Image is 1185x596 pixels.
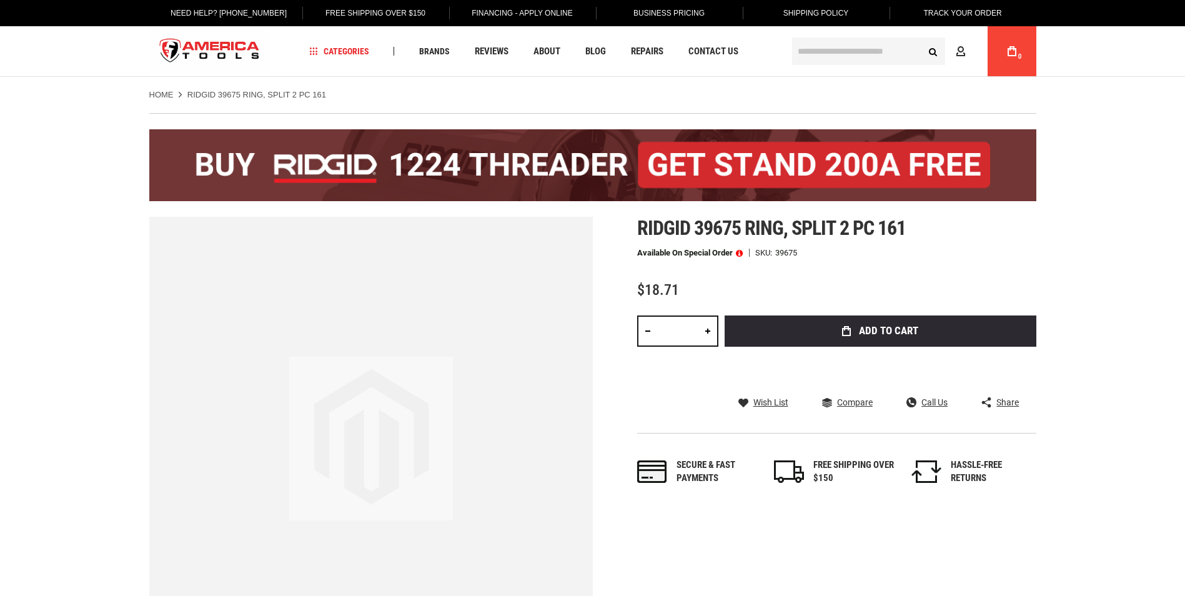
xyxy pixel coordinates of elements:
[722,350,1039,355] iframe: Secure express checkout frame
[637,216,906,240] span: Ridgid 39675 ring, split 2 pc 161
[753,398,788,407] span: Wish List
[683,43,744,60] a: Contact Us
[625,43,669,60] a: Repairs
[783,9,849,17] span: Shipping Policy
[149,28,270,75] a: store logo
[774,460,804,483] img: shipping
[469,43,514,60] a: Reviews
[637,249,743,257] p: Available on Special Order
[414,43,455,60] a: Brands
[631,47,663,56] span: Repairs
[725,315,1036,347] button: Add to Cart
[187,90,326,99] strong: RIDGID 39675 RING, SPLIT 2 PC 161
[528,43,566,60] a: About
[149,89,174,101] a: Home
[996,398,1019,407] span: Share
[738,397,788,408] a: Wish List
[637,460,667,483] img: payments
[921,398,948,407] span: Call Us
[775,249,797,257] div: 39675
[289,357,453,520] img: image.jpg
[419,47,450,56] span: Brands
[475,47,508,56] span: Reviews
[906,397,948,408] a: Call Us
[837,398,873,407] span: Compare
[755,249,775,257] strong: SKU
[813,459,895,485] div: FREE SHIPPING OVER $150
[309,47,369,56] span: Categories
[688,47,738,56] span: Contact Us
[637,281,679,299] span: $18.71
[859,325,918,336] span: Add to Cart
[1018,53,1022,60] span: 0
[911,460,941,483] img: returns
[822,397,873,408] a: Compare
[677,459,758,485] div: Secure & fast payments
[580,43,612,60] a: Blog
[585,47,606,56] span: Blog
[951,459,1032,485] div: HASSLE-FREE RETURNS
[1000,26,1024,76] a: 0
[533,47,560,56] span: About
[149,129,1036,201] img: BOGO: Buy the RIDGID® 1224 Threader (26092), get the 92467 200A Stand FREE!
[304,43,375,60] a: Categories
[149,28,270,75] img: America Tools
[921,39,945,63] button: Search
